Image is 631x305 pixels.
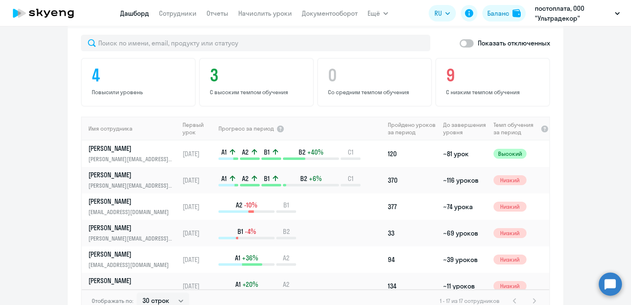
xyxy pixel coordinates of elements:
[493,281,527,291] span: Низкий
[221,148,227,157] span: A1
[92,65,187,85] h4: 4
[434,8,442,18] span: RU
[159,9,197,17] a: Сотрудники
[221,174,227,183] span: A1
[179,141,218,167] td: [DATE]
[218,125,274,132] span: Прогресс за период
[88,197,179,217] a: [PERSON_NAME][EMAIL_ADDRESS][DOMAIN_NAME]
[446,65,542,85] h4: 9
[368,8,380,18] span: Ещё
[299,148,306,157] span: B2
[88,250,179,269] a: [PERSON_NAME][EMAIL_ADDRESS][DOMAIN_NAME]
[88,223,179,243] a: [PERSON_NAME][PERSON_NAME][EMAIL_ADDRESS][DOMAIN_NAME]
[179,273,218,299] td: [DATE]
[440,167,490,193] td: ~116 уроков
[235,253,240,262] span: A1
[88,155,173,164] p: [PERSON_NAME][EMAIL_ADDRESS][DOMAIN_NAME]
[348,174,353,183] span: C1
[493,121,538,136] span: Темп обучения за период
[493,175,527,185] span: Низкий
[487,8,509,18] div: Баланс
[242,253,258,262] span: +36%
[88,181,173,190] p: [PERSON_NAME][EMAIL_ADDRESS][DOMAIN_NAME]
[283,253,289,262] span: A2
[368,5,388,21] button: Ещё
[264,148,270,157] span: B1
[236,200,242,210] span: A2
[478,38,550,48] p: Показать отключенных
[493,255,527,264] span: Низкий
[92,297,133,305] span: Отображать по:
[88,250,173,259] p: [PERSON_NAME]
[440,193,490,220] td: ~74 урока
[88,234,173,243] p: [PERSON_NAME][EMAIL_ADDRESS][DOMAIN_NAME]
[179,246,218,273] td: [DATE]
[384,141,440,167] td: 120
[493,149,527,159] span: Высокий
[440,141,490,167] td: ~81 урок
[493,202,527,212] span: Низкий
[440,246,490,273] td: ~39 уроков
[206,9,228,17] a: Отчеты
[82,117,179,141] th: Имя сотрудника
[88,260,173,269] p: [EMAIL_ADDRESS][DOMAIN_NAME]
[384,117,440,141] th: Пройдено уроков за период
[493,228,527,238] span: Низкий
[88,144,179,164] a: [PERSON_NAME][PERSON_NAME][EMAIL_ADDRESS][DOMAIN_NAME]
[384,246,440,273] td: 94
[88,170,173,179] p: [PERSON_NAME]
[446,88,542,96] p: С низким темпом обучения
[88,144,173,153] p: [PERSON_NAME]
[384,193,440,220] td: 377
[242,174,249,183] span: A2
[302,9,358,17] a: Документооборот
[283,280,289,289] span: A2
[242,148,249,157] span: A2
[440,273,490,299] td: ~11 уроков
[235,280,241,289] span: A1
[440,117,490,141] th: До завершения уровня
[264,174,270,183] span: B1
[512,9,521,17] img: balance
[283,200,289,210] span: B1
[440,297,500,305] span: 1 - 17 из 17 сотрудников
[245,227,256,236] span: -4%
[88,276,179,296] a: [PERSON_NAME][EMAIL_ADDRESS][DOMAIN_NAME]
[309,174,322,183] span: +6%
[348,148,353,157] span: C1
[531,3,624,23] button: постоплата, ООО "Ультрадекор"
[283,227,290,236] span: B2
[384,220,440,246] td: 33
[238,9,292,17] a: Начислить уроки
[300,174,307,183] span: B2
[88,223,173,232] p: [PERSON_NAME]
[384,273,440,299] td: 134
[88,197,173,206] p: [PERSON_NAME]
[244,200,257,210] span: -10%
[179,167,218,193] td: [DATE]
[535,3,612,23] p: постоплата, ООО "Ультрадекор"
[179,193,218,220] td: [DATE]
[88,287,173,296] p: [EMAIL_ADDRESS][DOMAIN_NAME]
[384,167,440,193] td: 370
[120,9,149,17] a: Дашборд
[92,88,187,96] p: Повысили уровень
[88,276,173,285] p: [PERSON_NAME]
[81,35,430,51] input: Поиск по имени, email, продукту или статусу
[179,117,218,141] th: Первый урок
[179,220,218,246] td: [DATE]
[482,5,526,21] button: Балансbalance
[88,170,179,190] a: [PERSON_NAME][PERSON_NAME][EMAIL_ADDRESS][DOMAIN_NAME]
[237,227,243,236] span: B1
[210,65,306,85] h4: 3
[429,5,456,21] button: RU
[242,280,258,289] span: +20%
[307,148,323,157] span: +40%
[440,220,490,246] td: ~69 уроков
[88,207,173,217] p: [EMAIL_ADDRESS][DOMAIN_NAME]
[210,88,306,96] p: С высоким темпом обучения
